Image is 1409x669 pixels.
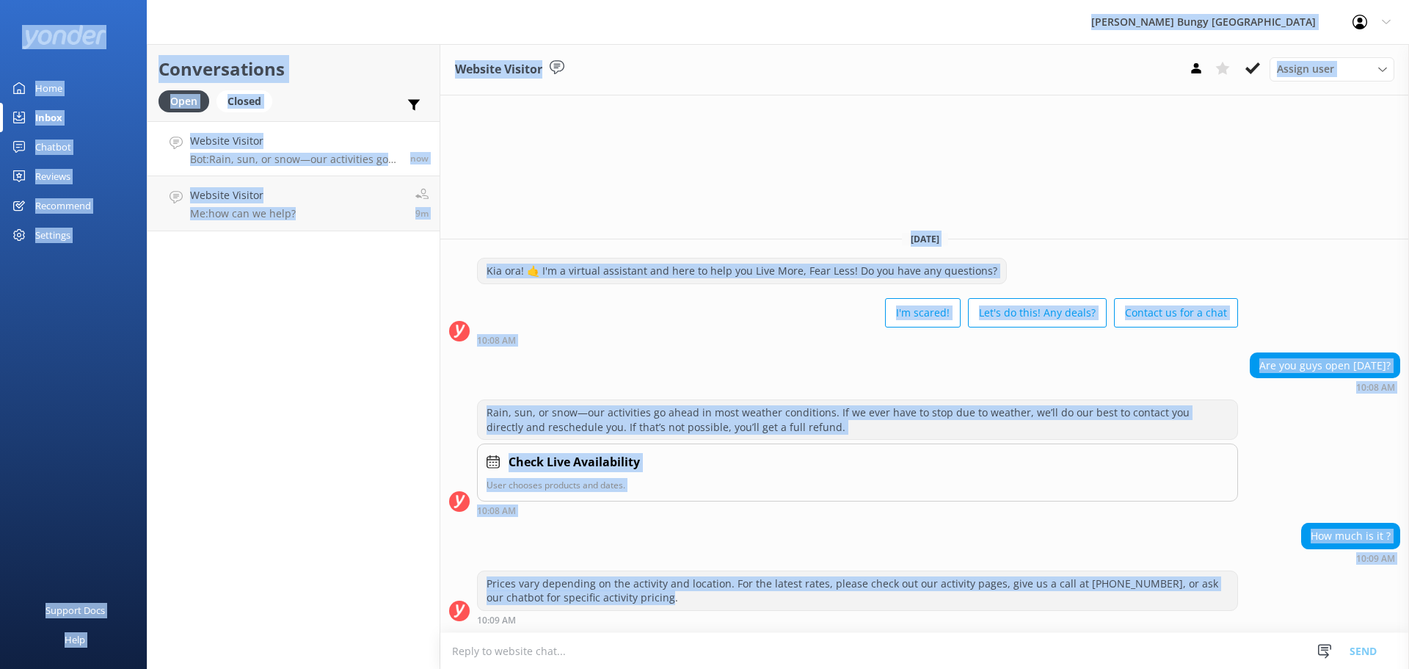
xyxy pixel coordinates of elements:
div: Are you guys open [DATE]? [1250,353,1399,378]
strong: 10:08 AM [1356,383,1395,392]
div: Aug 24 2025 10:08am (UTC +12:00) Pacific/Auckland [477,335,1238,345]
div: Support Docs [45,596,105,625]
p: User chooses products and dates. [487,478,1228,492]
div: How much is it ? [1302,524,1399,549]
a: Closed [216,93,280,109]
button: I'm scared! [885,298,961,328]
span: Aug 24 2025 10:08am (UTC +12:00) Pacific/Auckland [410,152,429,164]
div: Chatbot [35,132,71,162]
div: Aug 24 2025 10:09am (UTC +12:00) Pacific/Auckland [477,615,1238,625]
span: [DATE] [902,233,948,245]
a: Website VisitorBot:Rain, sun, or snow—our activities go ahead in most weather conditions. If we e... [148,121,440,176]
img: yonder-white-logo.png [22,25,106,49]
h3: Website Visitor [455,60,542,79]
p: Me: how can we help? [190,207,296,220]
a: Website VisitorMe:how can we help?9m [148,176,440,231]
button: Contact us for a chat [1114,298,1238,328]
div: Help [65,625,85,654]
span: Aug 24 2025 10:00am (UTC +12:00) Pacific/Auckland [415,207,429,220]
div: Assign User [1270,57,1394,81]
strong: 10:09 AM [1356,554,1395,563]
h2: Conversations [159,55,429,83]
span: Assign user [1277,61,1334,77]
h4: Website Visitor [190,187,296,203]
div: Recommend [35,191,91,220]
strong: 10:08 AM [477,336,516,345]
div: Aug 24 2025 10:08am (UTC +12:00) Pacific/Auckland [477,505,1238,516]
div: Home [35,73,62,103]
div: Kia ora! 🤙 I'm a virtual assistant and here to help you Live More, Fear Less! Do you have any que... [478,258,1006,283]
div: Inbox [35,103,62,132]
p: Bot: Rain, sun, or snow—our activities go ahead in most weather conditions. If we ever have to st... [190,153,399,166]
div: Settings [35,220,70,250]
div: Closed [216,90,272,112]
div: Aug 24 2025 10:09am (UTC +12:00) Pacific/Auckland [1301,553,1400,563]
strong: 10:08 AM [477,507,516,516]
div: Aug 24 2025 10:08am (UTC +12:00) Pacific/Auckland [1250,382,1400,392]
h4: Website Visitor [190,133,399,149]
strong: 10:09 AM [477,616,516,625]
h4: Check Live Availability [509,453,640,472]
div: Reviews [35,162,70,191]
div: Open [159,90,209,112]
div: Prices vary depending on the activity and location. For the latest rates, please check out our ac... [478,571,1237,610]
div: Rain, sun, or snow—our activities go ahead in most weather conditions. If we ever have to stop du... [478,400,1237,439]
button: Let's do this! Any deals? [968,298,1107,328]
a: Open [159,93,216,109]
